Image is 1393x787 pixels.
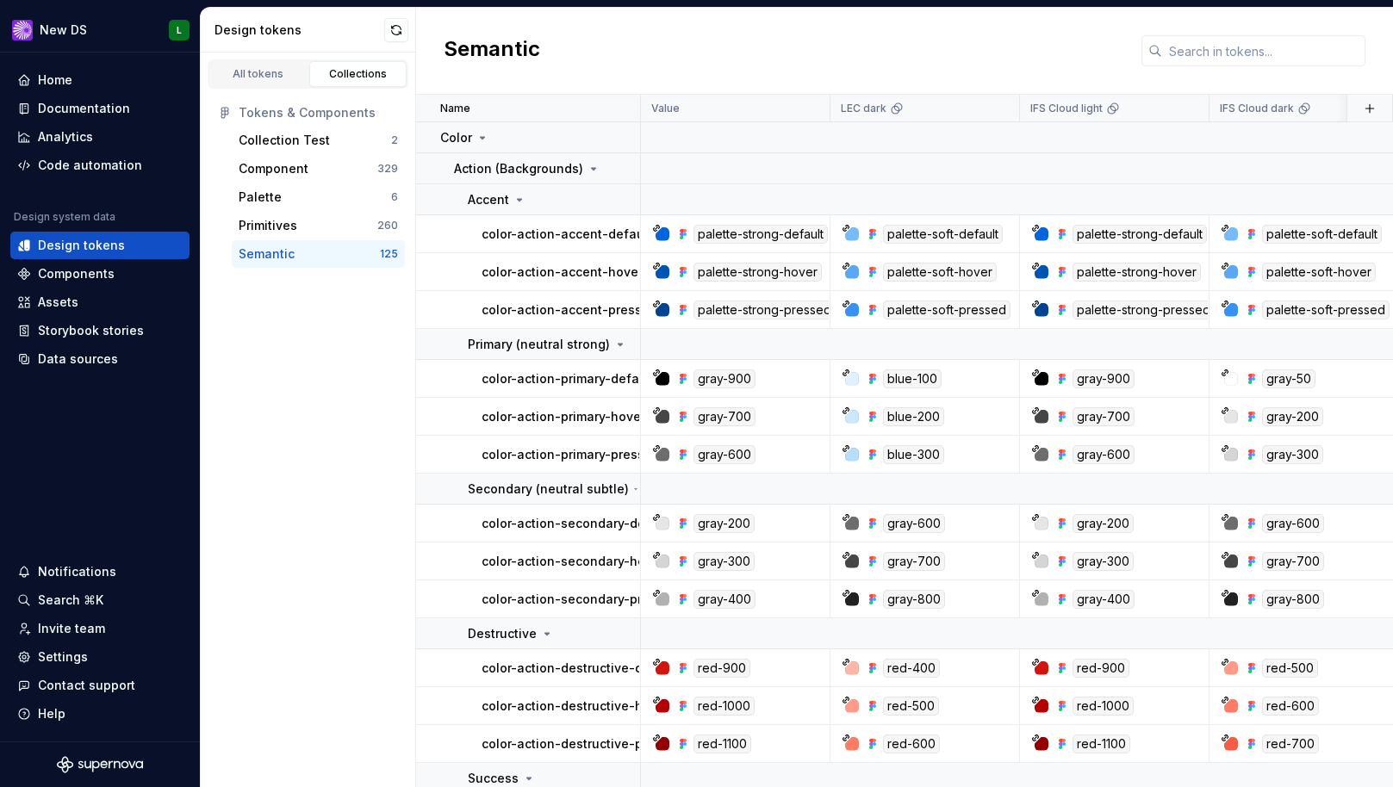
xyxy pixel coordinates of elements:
[1073,369,1135,388] div: gray-900
[883,445,944,464] div: blue-300
[38,237,125,254] div: Design tokens
[1030,102,1103,115] p: IFS Cloud light
[468,625,537,642] p: Destructive
[10,288,190,316] a: Assets
[10,345,190,373] a: Data sources
[1262,301,1390,319] div: palette-soft-pressed
[38,563,116,580] div: Notifications
[1262,697,1319,716] div: red-600
[38,157,142,174] div: Code automation
[1262,590,1324,609] div: gray-800
[177,23,182,37] div: L
[883,734,940,753] div: red-600
[482,515,674,532] p: color-action-secondary-default
[440,129,472,146] p: Color
[693,445,756,464] div: gray-600
[482,660,679,677] p: color-action-destructive-default
[10,232,190,259] a: Design tokens
[10,260,190,288] a: Components
[468,191,509,208] p: Accent
[482,408,645,425] p: color-action-primary-hover
[10,123,190,151] a: Analytics
[482,735,684,753] p: color-action-destructive-pressed
[1262,659,1318,678] div: red-500
[1073,734,1130,753] div: red-1100
[1262,514,1324,533] div: gray-600
[482,370,655,387] p: color-action-primary-default
[693,590,756,609] div: gray-400
[239,104,398,121] div: Tokens & Components
[693,369,756,388] div: gray-900
[38,265,115,282] div: Components
[454,160,583,177] p: Action (Backgrounds)
[38,294,78,311] div: Assets
[1262,445,1323,464] div: gray-300
[391,190,398,204] div: 6
[1262,369,1315,388] div: gray-50
[883,263,997,282] div: palette-soft-hover
[883,369,942,388] div: blue-100
[57,756,143,773] svg: Supernova Logo
[841,102,886,115] p: LEC dark
[38,677,135,694] div: Contact support
[1262,225,1382,244] div: palette-soft-default
[1073,590,1135,609] div: gray-400
[883,225,1003,244] div: palette-soft-default
[482,446,660,463] p: color-action-primary-pressed
[10,586,190,614] button: Search ⌘K
[883,407,944,426] div: blue-200
[651,102,680,115] p: Value
[215,67,302,81] div: All tokens
[440,102,470,115] p: Name
[468,480,629,498] p: Secondary (neutral subtle)
[38,705,65,722] div: Help
[10,643,190,671] a: Settings
[482,697,669,715] p: color-action-destructive-hover
[232,240,405,268] a: Semantic125
[315,67,401,81] div: Collections
[1262,407,1323,426] div: gray-200
[239,160,308,177] div: Component
[14,210,115,224] div: Design system data
[482,301,657,319] p: color-action-accent-pressed
[239,132,330,149] div: Collection Test
[38,322,144,339] div: Storybook stories
[883,514,945,533] div: gray-600
[1073,552,1134,571] div: gray-300
[1073,514,1134,533] div: gray-200
[482,226,652,243] p: color-action-accent-default
[1073,697,1134,716] div: red-1000
[468,336,610,353] p: Primary (neutral strong)
[38,592,103,609] div: Search ⌘K
[1073,301,1215,319] div: palette-strong-pressed
[883,301,1011,319] div: palette-soft-pressed
[10,615,190,642] a: Invite team
[693,697,755,716] div: red-1000
[1073,659,1129,678] div: red-900
[377,219,398,232] div: 260
[468,770,519,787] p: Success
[377,162,398,176] div: 329
[391,133,398,147] div: 2
[693,659,750,678] div: red-900
[232,212,405,239] button: Primitives260
[883,697,939,716] div: red-500
[883,590,945,609] div: gray-800
[10,700,190,728] button: Help
[232,183,405,211] button: Palette6
[444,35,540,66] h2: Semantic
[10,95,190,122] a: Documentation
[38,648,88,666] div: Settings
[239,245,295,263] div: Semantic
[693,225,828,244] div: palette-strong-default
[38,620,105,637] div: Invite team
[232,155,405,183] a: Component329
[38,71,72,89] div: Home
[482,591,679,608] p: color-action-secondary-pressed
[1073,225,1207,244] div: palette-strong-default
[693,301,836,319] div: palette-strong-pressed
[38,350,118,368] div: Data sources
